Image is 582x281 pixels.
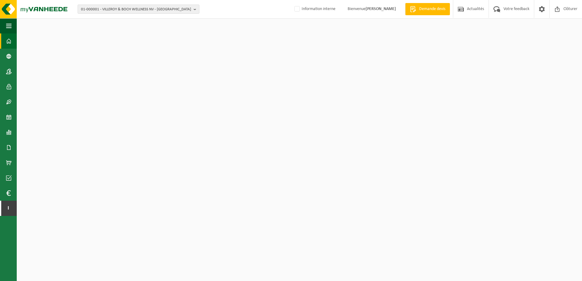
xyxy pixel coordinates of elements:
strong: [PERSON_NAME] [366,7,396,11]
span: Demande devis [418,6,447,12]
label: Information interne [293,5,335,14]
a: Demande devis [405,3,450,15]
span: I [6,201,11,216]
span: 01-000001 - VILLEROY & BOCH WELLNESS NV - [GEOGRAPHIC_DATA] [81,5,191,14]
button: 01-000001 - VILLEROY & BOCH WELLNESS NV - [GEOGRAPHIC_DATA] [78,5,199,14]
